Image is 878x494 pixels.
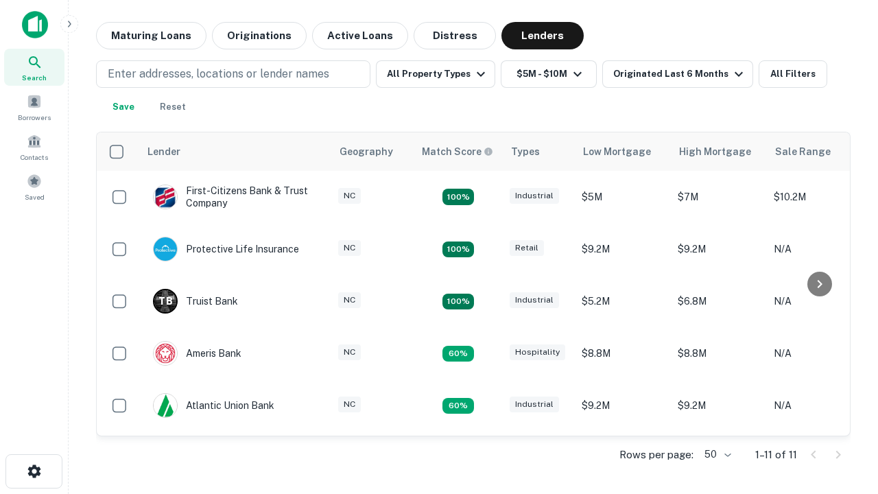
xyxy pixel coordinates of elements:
div: Originated Last 6 Months [613,66,747,82]
td: $5M [575,171,671,223]
img: picture [154,237,177,261]
button: Originated Last 6 Months [602,60,753,88]
span: Contacts [21,152,48,163]
img: picture [154,394,177,417]
div: NC [338,344,361,360]
div: First-citizens Bank & Trust Company [153,185,318,209]
button: Enter addresses, locations or lender names [96,60,370,88]
th: Capitalize uses an advanced AI algorithm to match your search with the best lender. The match sco... [414,132,503,171]
td: $5.2M [575,275,671,327]
div: Lender [147,143,180,160]
div: High Mortgage [679,143,751,160]
div: Matching Properties: 1, hasApolloMatch: undefined [442,346,474,362]
div: Types [511,143,540,160]
a: Saved [4,168,64,205]
th: Low Mortgage [575,132,671,171]
a: Borrowers [4,89,64,126]
button: Save your search to get updates of matches that match your search criteria. [102,93,145,121]
div: Ameris Bank [153,341,241,366]
div: Low Mortgage [583,143,651,160]
button: Reset [151,93,195,121]
div: Industrial [510,397,559,412]
div: Matching Properties: 2, hasApolloMatch: undefined [442,189,474,205]
div: Truist Bank [153,289,238,314]
td: $9.2M [575,223,671,275]
div: NC [338,240,361,256]
div: Hospitality [510,344,565,360]
div: NC [338,292,361,308]
iframe: Chat Widget [809,384,878,450]
td: $8.8M [575,327,671,379]
div: NC [338,397,361,412]
div: Geography [340,143,393,160]
span: Saved [25,191,45,202]
td: $6.3M [575,432,671,484]
div: Industrial [510,188,559,204]
span: Search [22,72,47,83]
button: Originations [212,22,307,49]
td: $7M [671,171,767,223]
button: Distress [414,22,496,49]
a: Contacts [4,128,64,165]
th: Geography [331,132,414,171]
div: Matching Properties: 1, hasApolloMatch: undefined [442,398,474,414]
button: Lenders [501,22,584,49]
button: $5M - $10M [501,60,597,88]
td: $8.8M [671,327,767,379]
th: Lender [139,132,331,171]
p: 1–11 of 11 [755,447,797,463]
div: Industrial [510,292,559,308]
img: picture [154,342,177,365]
td: $9.2M [671,379,767,432]
button: All Filters [759,60,827,88]
a: Search [4,49,64,86]
p: Enter addresses, locations or lender names [108,66,329,82]
div: Capitalize uses an advanced AI algorithm to match your search with the best lender. The match sco... [422,144,493,159]
div: Sale Range [775,143,831,160]
td: $6.8M [671,275,767,327]
div: NC [338,188,361,204]
td: $9.2M [671,223,767,275]
button: All Property Types [376,60,495,88]
p: T B [158,294,172,309]
p: Rows per page: [619,447,693,463]
div: Matching Properties: 2, hasApolloMatch: undefined [442,242,474,258]
span: Borrowers [18,112,51,123]
h6: Match Score [422,144,490,159]
th: High Mortgage [671,132,767,171]
td: $6.3M [671,432,767,484]
div: Retail [510,240,544,256]
button: Active Loans [312,22,408,49]
button: Maturing Loans [96,22,206,49]
div: Atlantic Union Bank [153,393,274,418]
div: Matching Properties: 3, hasApolloMatch: undefined [442,294,474,310]
img: capitalize-icon.png [22,11,48,38]
img: picture [154,185,177,209]
td: $9.2M [575,379,671,432]
th: Types [503,132,575,171]
div: Protective Life Insurance [153,237,299,261]
div: 50 [699,445,733,464]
